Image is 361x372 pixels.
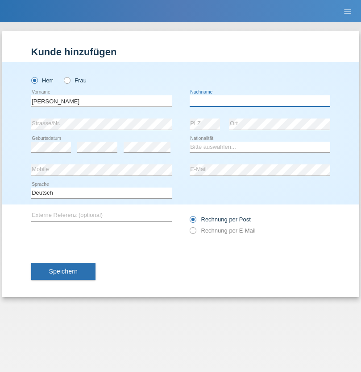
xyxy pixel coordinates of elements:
i: menu [343,7,352,16]
span: Speichern [49,268,78,275]
h1: Kunde hinzufügen [31,46,330,57]
input: Rechnung per E-Mail [190,227,195,238]
label: Frau [64,77,87,84]
label: Herr [31,77,54,84]
a: menu [339,8,357,14]
input: Herr [31,77,37,83]
label: Rechnung per Post [190,216,251,223]
input: Frau [64,77,70,83]
label: Rechnung per E-Mail [190,227,256,234]
button: Speichern [31,263,95,280]
input: Rechnung per Post [190,216,195,227]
